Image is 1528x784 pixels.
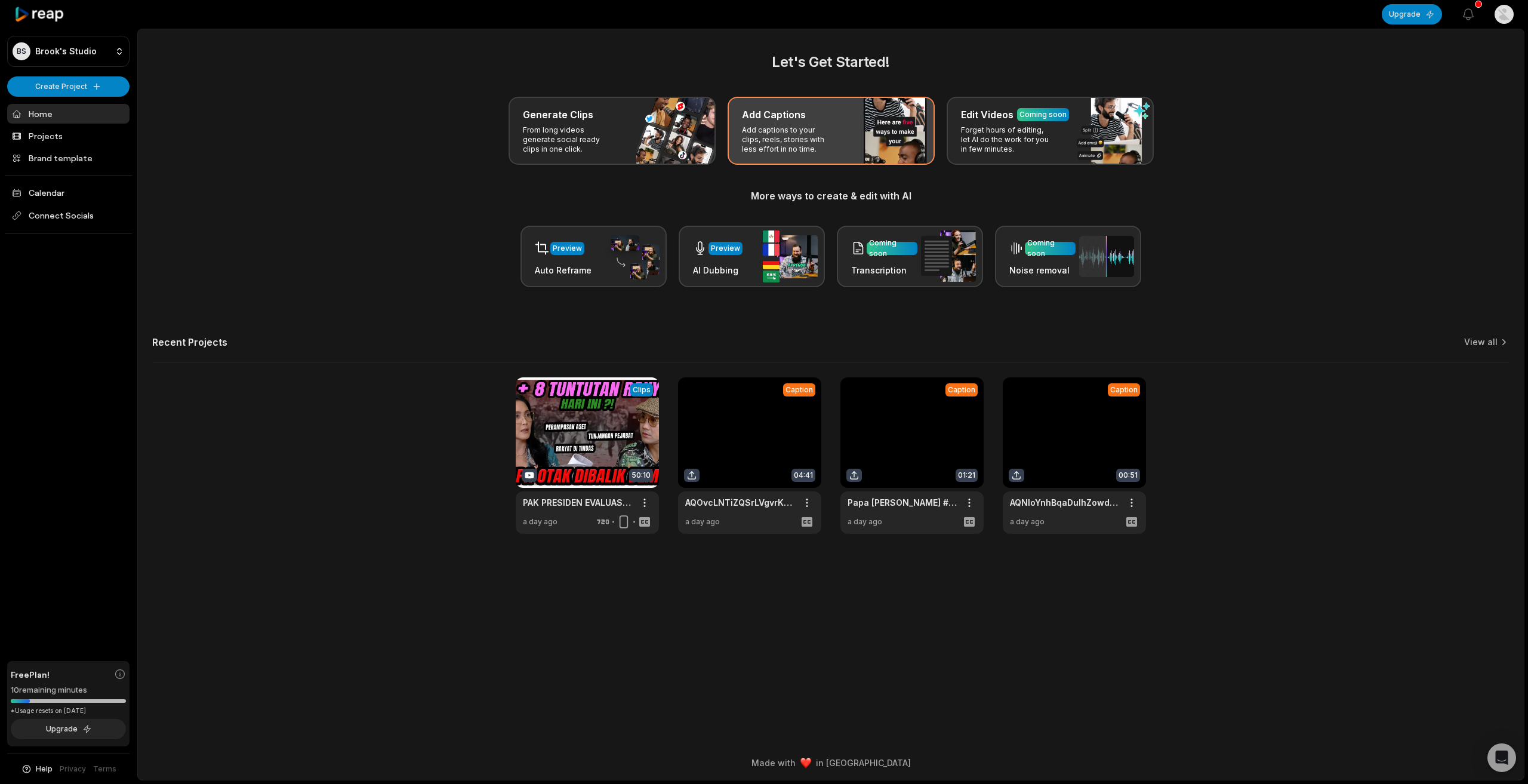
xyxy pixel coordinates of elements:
h3: Noise removal [1009,264,1076,276]
h3: More ways to create & edit with AI [152,189,1509,203]
div: *Usage resets on [DATE] [11,706,126,715]
img: auto_reframe.png [605,233,660,280]
img: transcription.png [921,230,976,282]
h2: Let's Get Started! [152,51,1509,73]
div: Coming soon [1027,238,1073,259]
h3: Auto Reframe [535,264,592,276]
div: Open Intercom Messenger [1487,743,1516,772]
a: Brand template [7,148,130,168]
div: Preview [553,243,582,254]
a: Home [7,104,130,124]
span: Free Plan! [11,668,50,681]
h2: Recent Projects [152,336,227,348]
p: Forget hours of editing, let AI do the work for you in few minutes. [961,125,1053,154]
p: Brook's Studio [35,46,97,57]
a: Papa [PERSON_NAME] #mdaws #männerdieaufswasserstarren #comedy #flachwitz #[PERSON_NAME] #flachwitze [848,496,957,509]
h3: AI Dubbing [693,264,743,276]
img: ai_dubbing.png [763,230,818,282]
p: Add captions to your clips, reels, stories with less effort in no time. [742,125,834,154]
span: Help [36,764,53,774]
button: Create Project [7,76,130,97]
div: BS [13,42,30,60]
h3: Add Captions [742,107,806,122]
img: noise_removal.png [1079,236,1134,277]
img: heart emoji [800,758,811,768]
a: Privacy [60,764,86,774]
div: 10 remaining minutes [11,684,126,696]
a: AQNIoYnhBqaDuIhZowdNrvAQyx32TSg_vaIkif_tbbbCDBXi0MMh-pQ2sxaSQ4wrVWBKsK-lF9DK6CGYpHWr4P7LgyExpJjpf... [1010,496,1120,509]
h3: Edit Videos [961,107,1013,122]
button: Help [21,764,53,774]
a: View all [1464,336,1498,348]
p: From long videos generate social ready clips in one click. [523,125,615,154]
div: Preview [711,243,740,254]
button: Upgrade [1382,4,1442,24]
a: AQOvcLNTiZQSrLVgvrKxfxNsaqLEAdBMuiU9KLRs7HtDmBa0QzZm-loK_-xbKVhAQRE_4Z_ymjtSYY1AeUksf2TK5BAkuZ6B8... [685,496,795,509]
a: PAK PRESIDEN EVALUASI SEMUA TUNJANGAN PEJABAT, BENAR DEMONSTRASI ITU SENGAJA DIBUAT?? ([PERSON_NA... [523,496,633,509]
a: Calendar [7,183,130,202]
button: Upgrade [11,719,126,739]
div: Coming soon [869,238,915,259]
div: Made with in [GEOGRAPHIC_DATA] [149,757,1513,769]
h3: Generate Clips [523,107,593,122]
a: Terms [93,764,116,774]
h3: Transcription [851,264,917,276]
span: Connect Socials [7,205,130,226]
a: Projects [7,126,130,146]
div: Coming soon [1019,109,1067,120]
